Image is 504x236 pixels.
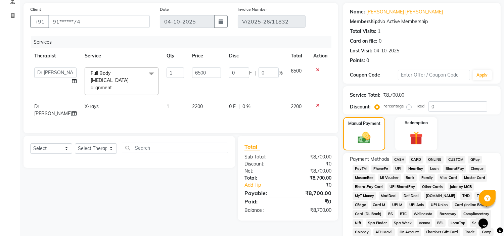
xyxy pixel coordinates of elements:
[353,192,376,200] span: MyT Money
[406,165,425,173] span: NearBuy
[435,219,446,227] span: BFL
[239,153,288,160] div: Sub Total:
[419,174,435,182] span: Family
[366,219,389,227] span: Spa Finder
[412,210,435,218] span: Wellnessta
[424,192,458,200] span: [DOMAIN_NAME]
[353,201,368,209] span: CEdge
[417,219,432,227] span: Venmo
[350,18,494,25] div: No Active Membership
[460,192,472,200] span: THD
[392,219,414,227] span: Spa Week
[476,209,497,229] iframe: chat widget
[462,174,487,182] span: Master Card
[371,201,387,209] span: Card M
[398,210,409,218] span: BTC
[85,103,99,109] span: X-rays
[192,103,203,109] span: 2200
[350,72,398,79] div: Coupon Code
[469,165,486,173] span: Cheque
[242,103,250,110] span: 0 %
[353,210,383,218] span: Card (DL Bank)
[291,68,302,74] span: 6500
[244,143,260,150] span: Total
[353,174,375,182] span: MosamBee
[225,48,287,63] th: Disc
[239,189,288,197] div: Payable:
[402,192,421,200] span: DefiDeal
[350,8,365,15] div: Name:
[474,192,485,200] span: TCL
[238,103,240,110] span: |
[468,156,482,163] span: GPay
[438,174,459,182] span: Visa Card
[288,189,337,197] div: ₹8,700.00
[291,103,302,109] span: 2200
[448,219,467,227] span: LoanTap
[448,183,474,191] span: Juice by MCB
[354,131,374,145] img: _cash.svg
[428,165,441,173] span: Loan
[350,156,389,163] span: Payment Methods
[443,165,466,173] span: BharatPay
[288,168,337,175] div: ₹8,700.00
[167,103,169,109] span: 1
[426,156,444,163] span: ONLINE
[350,57,365,64] div: Points:
[34,103,72,116] span: Dr [PERSON_NAME]
[288,175,337,182] div: ₹8,700.00
[30,6,41,12] label: Client
[461,210,491,218] span: Complimentary
[353,219,363,227] span: Nift
[379,38,381,45] div: 0
[390,201,405,209] span: UPI M
[348,121,380,127] label: Manual Payment
[239,168,288,175] div: Net:
[81,48,163,63] th: Service
[249,69,252,77] span: F
[366,8,443,15] a: [PERSON_NAME] [PERSON_NAME]
[398,228,421,236] span: On Account
[383,92,404,99] div: ₹8,700.00
[30,48,81,63] th: Therapist
[414,103,424,109] label: Fixed
[353,165,369,173] span: PayTM
[239,197,288,205] div: Paid:
[404,174,417,182] span: Bank
[371,165,391,173] span: PhonePe
[239,175,288,182] div: Total:
[350,18,379,25] div: Membership:
[91,70,129,91] span: Full Body [MEDICAL_DATA] alignment
[350,92,380,99] div: Service Total:
[288,160,337,168] div: ₹0
[279,69,283,77] span: %
[350,28,376,35] div: Total Visits:
[163,48,188,63] th: Qty
[287,48,309,63] th: Total
[112,85,115,91] a: x
[373,228,395,236] span: ATH Movil
[393,165,404,173] span: UPI
[386,210,395,218] span: RS
[350,103,371,110] div: Discount:
[366,57,369,64] div: 0
[374,47,399,54] div: 04-10-2025
[406,130,427,146] img: _gift.svg
[392,156,406,163] span: CASH
[446,156,466,163] span: CUSTOM
[239,207,288,214] div: Balance :
[48,15,150,28] input: Search by Name/Mobile/Email/Code
[296,182,337,189] div: ₹0
[387,183,417,191] span: UPI BharatPay
[239,182,296,189] a: Add Tip
[122,143,228,153] input: Search
[428,201,450,209] span: UPI Union
[353,228,371,236] span: GMoney
[350,38,377,45] div: Card on file:
[463,228,477,236] span: Trade
[160,6,169,12] label: Date
[350,47,372,54] div: Last Visit:
[479,228,494,236] span: Comp
[378,174,401,182] span: MI Voucher
[378,28,380,35] div: 1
